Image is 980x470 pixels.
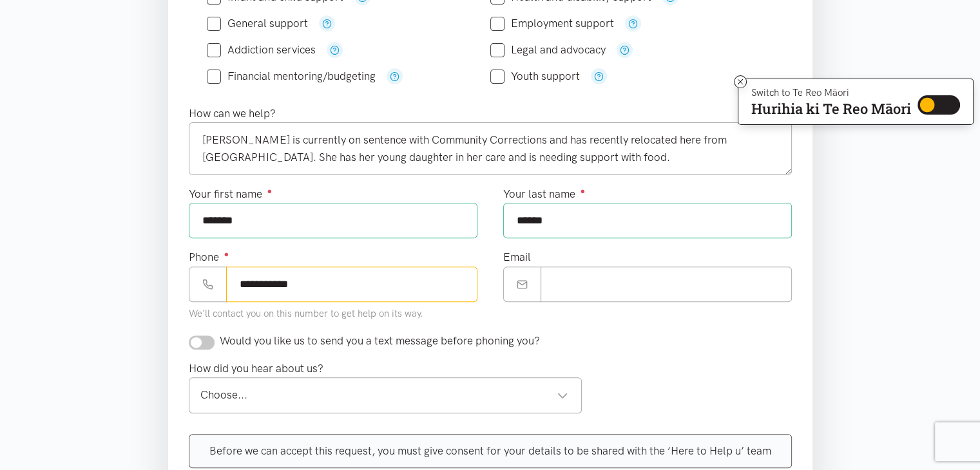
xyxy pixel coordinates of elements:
sup: ● [224,249,229,259]
label: How can we help? [189,105,276,122]
label: Email [503,249,531,266]
p: Switch to Te Reo Māori [751,89,911,97]
sup: ● [581,186,586,196]
label: Legal and advocacy [490,44,606,55]
div: Before we can accept this request, you must give consent for your details to be shared with the ‘... [189,434,792,468]
label: How did you hear about us? [189,360,323,377]
input: Phone number [226,267,477,302]
span: Would you like us to send you a text message before phoning you? [220,334,540,347]
input: Email [541,267,792,302]
label: Employment support [490,18,614,29]
p: Hurihia ki Te Reo Māori [751,103,911,115]
label: Youth support [490,71,580,82]
label: Phone [189,249,229,266]
label: Your last name [503,185,586,203]
label: Financial mentoring/budgeting [207,71,376,82]
sup: ● [267,186,273,196]
label: Addiction services [207,44,316,55]
small: We'll contact you on this number to get help on its way. [189,308,423,319]
label: Your first name [189,185,273,203]
label: General support [207,18,308,29]
div: Choose... [200,386,569,404]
